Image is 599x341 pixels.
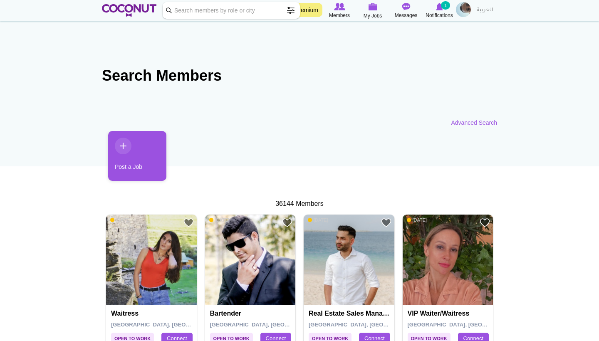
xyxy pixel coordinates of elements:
img: Messages [402,3,410,10]
h4: Real Estate Sales Manager [309,310,391,317]
a: Browse Members Members [323,2,356,20]
a: العربية [473,2,497,19]
input: Search members by role or city [163,2,300,19]
img: My Jobs [368,3,377,10]
span: [DATE] [209,217,230,223]
img: Notifications [436,3,443,10]
span: [DATE] [308,217,328,223]
img: Browse Members [334,3,345,10]
span: [GEOGRAPHIC_DATA], [GEOGRAPHIC_DATA] [408,321,526,328]
h4: Waitress [111,310,194,317]
span: Members [329,11,350,20]
a: Post a Job [108,131,166,181]
span: [GEOGRAPHIC_DATA], [GEOGRAPHIC_DATA] [309,321,427,328]
a: Go Premium [281,3,322,17]
span: [GEOGRAPHIC_DATA], [GEOGRAPHIC_DATA] [111,321,230,328]
a: Notifications Notifications 1 [423,2,456,20]
div: 36144 Members [102,199,497,209]
h4: Bartender [210,310,293,317]
a: Add to Favourites [381,217,391,228]
span: Messages [395,11,418,20]
span: [DATE] [407,217,427,223]
a: Add to Favourites [480,217,490,228]
li: 1 / 1 [102,131,160,187]
a: My Jobs My Jobs [356,2,389,20]
span: [DATE] [110,217,131,223]
h4: VIP Waiter/Waitress [408,310,490,317]
span: [GEOGRAPHIC_DATA], [GEOGRAPHIC_DATA] [210,321,329,328]
small: 1 [441,1,450,10]
a: Messages Messages [389,2,423,20]
h2: Search Members [102,66,497,86]
a: Add to Favourites [183,217,194,228]
span: Notifications [426,11,453,20]
img: Home [102,4,156,17]
a: Advanced Search [451,119,497,127]
a: Add to Favourites [282,217,292,228]
span: My Jobs [364,12,382,20]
